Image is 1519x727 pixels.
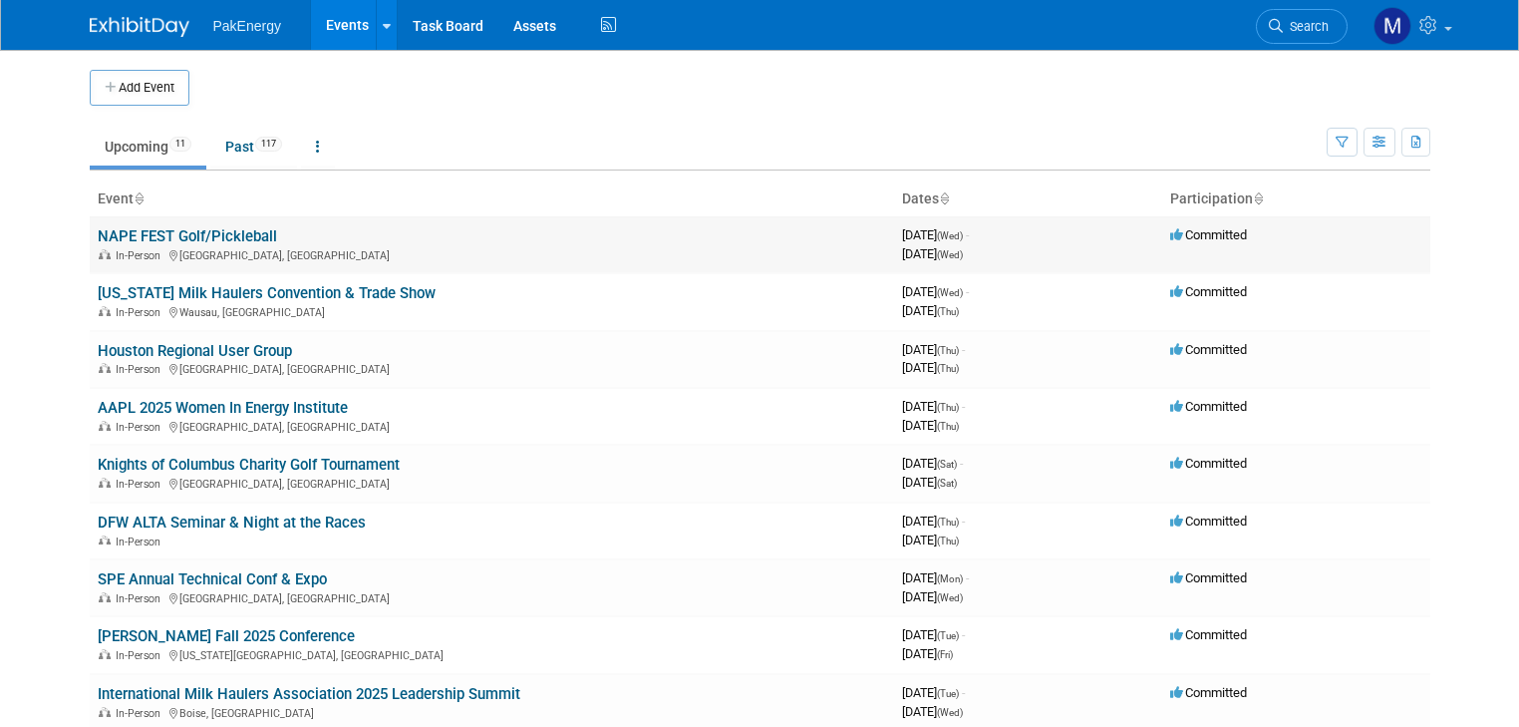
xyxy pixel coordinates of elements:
a: Knights of Columbus Charity Golf Tournament [98,456,400,474]
span: In-Person [116,478,166,491]
span: In-Person [116,707,166,720]
img: In-Person Event [99,707,111,717]
span: (Thu) [937,536,959,546]
div: Boise, [GEOGRAPHIC_DATA] [98,704,886,720]
div: [GEOGRAPHIC_DATA], [GEOGRAPHIC_DATA] [98,589,886,605]
th: Dates [894,182,1162,216]
img: In-Person Event [99,306,111,316]
span: (Thu) [937,345,959,356]
span: [DATE] [902,284,969,299]
span: - [962,399,965,414]
div: [GEOGRAPHIC_DATA], [GEOGRAPHIC_DATA] [98,360,886,376]
span: (Wed) [937,707,963,718]
span: Committed [1170,399,1247,414]
span: [DATE] [902,342,965,357]
a: Past117 [210,128,297,166]
img: In-Person Event [99,421,111,431]
span: (Sat) [937,478,957,489]
span: [DATE] [902,589,963,604]
span: (Thu) [937,363,959,374]
a: AAPL 2025 Women In Energy Institute [98,399,348,417]
a: Sort by Event Name [134,190,144,206]
div: [US_STATE][GEOGRAPHIC_DATA], [GEOGRAPHIC_DATA] [98,646,886,662]
a: Search [1256,9,1348,44]
span: (Tue) [937,688,959,699]
span: Committed [1170,456,1247,471]
span: (Fri) [937,649,953,660]
a: Sort by Start Date [939,190,949,206]
span: [DATE] [902,399,965,414]
span: [DATE] [902,685,965,700]
span: In-Person [116,421,166,434]
span: [DATE] [902,646,953,661]
span: [DATE] [902,533,959,547]
img: In-Person Event [99,249,111,259]
span: In-Person [116,306,166,319]
span: [DATE] [902,418,959,433]
div: [GEOGRAPHIC_DATA], [GEOGRAPHIC_DATA] [98,246,886,262]
span: 117 [255,137,282,152]
span: (Thu) [937,306,959,317]
span: (Wed) [937,287,963,298]
span: - [966,227,969,242]
span: [DATE] [902,475,957,490]
span: In-Person [116,592,166,605]
span: (Wed) [937,592,963,603]
div: Wausau, [GEOGRAPHIC_DATA] [98,303,886,319]
span: (Thu) [937,517,959,528]
img: In-Person Event [99,478,111,488]
span: Committed [1170,227,1247,242]
a: Houston Regional User Group [98,342,292,360]
span: [DATE] [902,456,963,471]
a: NAPE FEST Golf/Pickleball [98,227,277,245]
span: - [962,627,965,642]
span: [DATE] [902,570,969,585]
span: Committed [1170,570,1247,585]
span: - [966,570,969,585]
span: (Thu) [937,421,959,432]
div: [GEOGRAPHIC_DATA], [GEOGRAPHIC_DATA] [98,418,886,434]
span: (Mon) [937,573,963,584]
a: Sort by Participation Type [1253,190,1263,206]
img: Mary Walker [1373,7,1411,45]
span: [DATE] [902,627,965,642]
span: - [962,514,965,529]
span: [DATE] [902,303,959,318]
span: PakEnergy [213,18,281,34]
span: Committed [1170,342,1247,357]
span: [DATE] [902,704,963,719]
span: Committed [1170,284,1247,299]
a: DFW ALTA Seminar & Night at the Races [98,514,366,532]
a: [US_STATE] Milk Haulers Convention & Trade Show [98,284,436,302]
span: In-Person [116,363,166,376]
span: (Wed) [937,230,963,241]
span: [DATE] [902,514,965,529]
th: Participation [1162,182,1430,216]
span: Search [1283,19,1329,34]
span: Committed [1170,627,1247,642]
span: (Sat) [937,459,957,470]
img: In-Person Event [99,536,111,545]
span: - [966,284,969,299]
img: In-Person Event [99,363,111,373]
a: International Milk Haulers Association 2025 Leadership Summit [98,685,520,703]
span: [DATE] [902,360,959,375]
span: Committed [1170,514,1247,529]
a: Upcoming11 [90,128,206,166]
img: In-Person Event [99,649,111,659]
span: In-Person [116,249,166,262]
span: [DATE] [902,227,969,242]
span: - [962,342,965,357]
button: Add Event [90,70,189,106]
span: - [960,456,963,471]
img: In-Person Event [99,592,111,602]
span: In-Person [116,649,166,662]
th: Event [90,182,894,216]
span: Committed [1170,685,1247,700]
span: (Thu) [937,402,959,413]
div: [GEOGRAPHIC_DATA], [GEOGRAPHIC_DATA] [98,475,886,491]
img: ExhibitDay [90,17,189,37]
span: (Wed) [937,249,963,260]
a: SPE Annual Technical Conf & Expo [98,570,327,588]
span: In-Person [116,536,166,548]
